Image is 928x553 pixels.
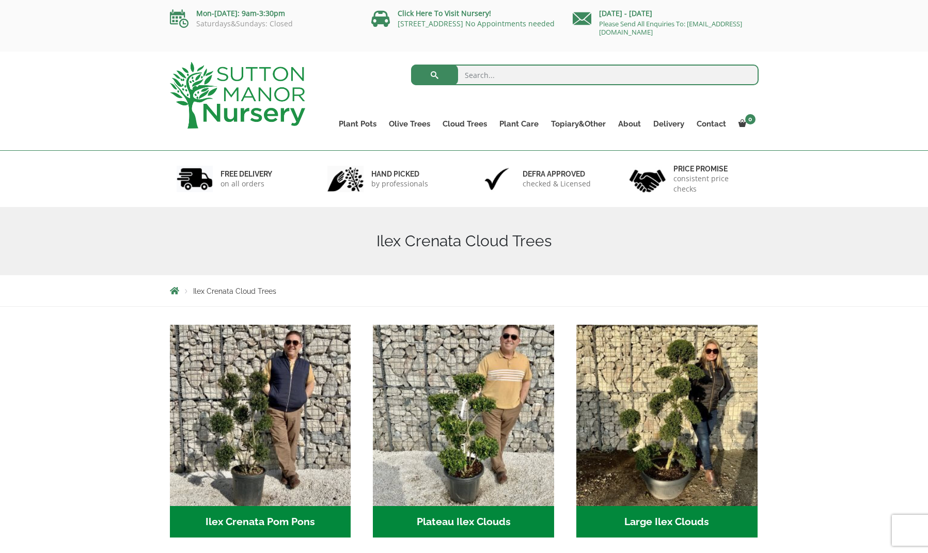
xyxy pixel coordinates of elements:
[493,117,545,131] a: Plant Care
[690,117,732,131] a: Contact
[630,163,666,195] img: 4.jpg
[170,62,305,129] img: logo
[523,179,591,189] p: checked & Licensed
[193,287,276,295] span: Ilex Crenata Cloud Trees
[221,169,272,179] h6: FREE DELIVERY
[479,166,515,192] img: 3.jpg
[398,8,491,18] a: Click Here To Visit Nursery!
[411,65,759,85] input: Search...
[371,169,428,179] h6: hand picked
[170,325,351,506] img: Ilex Crenata Pom Pons
[673,164,752,173] h6: Price promise
[177,166,213,192] img: 1.jpg
[373,506,554,538] h2: Plateau Ilex Clouds
[673,173,752,194] p: consistent price checks
[383,117,436,131] a: Olive Trees
[573,7,759,20] p: [DATE] - [DATE]
[333,117,383,131] a: Plant Pots
[398,19,555,28] a: [STREET_ADDRESS] No Appointments needed
[576,325,758,506] img: Large Ilex Clouds
[576,325,758,538] a: Visit product category Large Ilex Clouds
[373,325,554,506] img: Plateau Ilex Clouds
[170,7,356,20] p: Mon-[DATE]: 9am-3:30pm
[545,117,612,131] a: Topiary&Other
[612,117,647,131] a: About
[170,325,351,538] a: Visit product category Ilex Crenata Pom Pons
[436,117,493,131] a: Cloud Trees
[732,117,759,131] a: 0
[170,20,356,28] p: Saturdays&Sundays: Closed
[221,179,272,189] p: on all orders
[745,114,756,124] span: 0
[576,506,758,538] h2: Large Ilex Clouds
[371,179,428,189] p: by professionals
[647,117,690,131] a: Delivery
[170,506,351,538] h2: Ilex Crenata Pom Pons
[523,169,591,179] h6: Defra approved
[327,166,364,192] img: 2.jpg
[170,232,759,250] h1: Ilex Crenata Cloud Trees
[599,19,742,37] a: Please Send All Enquiries To: [EMAIL_ADDRESS][DOMAIN_NAME]
[170,287,759,295] nav: Breadcrumbs
[373,325,554,538] a: Visit product category Plateau Ilex Clouds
